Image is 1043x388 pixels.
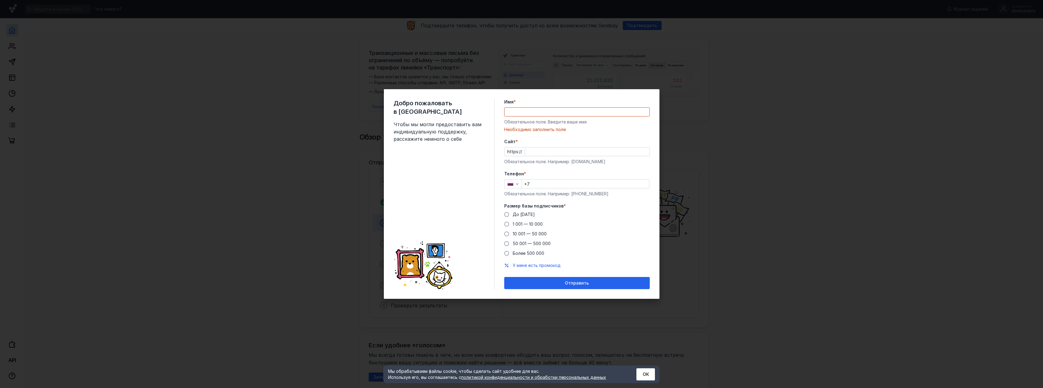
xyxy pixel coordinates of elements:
[388,368,622,380] div: Мы обрабатываем файлы cookie, чтобы сделать сайт удобнее для вас. Используя его, вы соглашаетесь c
[504,277,650,289] button: Отправить
[504,127,650,133] div: Необходимо заполнить поле
[394,121,485,143] span: Чтобы мы могли предоставить вам индивидуальную поддержку, расскажите немного о себе
[504,171,524,177] span: Телефон
[504,191,650,197] div: Обязательное поле. Например: [PHONE_NUMBER]
[394,99,485,116] span: Добро пожаловать в [GEOGRAPHIC_DATA]
[513,263,561,268] span: У меня есть промокод
[636,368,655,380] button: ОК
[513,212,535,217] span: До [DATE]
[504,139,516,145] span: Cайт
[504,119,650,125] div: Обязательное поле. Введите ваше имя
[504,203,564,209] span: Размер базы подписчиков
[513,221,543,227] span: 1 001 — 10 000
[504,99,514,105] span: Имя
[565,281,589,286] span: Отправить
[513,262,561,268] button: У меня есть промокод
[504,159,650,165] div: Обязательное поле. Например: [DOMAIN_NAME]
[513,251,544,256] span: Более 500 000
[513,241,551,246] span: 50 001 — 500 000
[513,231,547,236] span: 10 001 — 50 000
[461,375,606,380] a: политикой конфиденциальности и обработки персональных данных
